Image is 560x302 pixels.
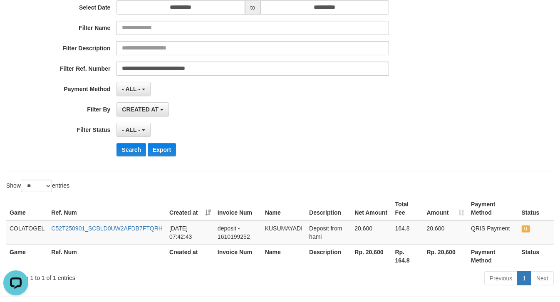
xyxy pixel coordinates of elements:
a: Previous [484,271,518,285]
span: CREATED AT [122,106,159,113]
th: Net Amount [351,197,392,220]
th: Created at [166,244,214,268]
td: 20,600 [424,220,468,245]
td: 20,600 [351,220,392,245]
td: KUSUMAYADI [262,220,306,245]
th: Game [6,244,48,268]
span: UNPAID [522,225,530,233]
span: to [245,0,261,15]
td: 164.8 [392,220,424,245]
th: Game [6,197,48,220]
td: COLATOGEL [6,220,48,245]
th: Description [306,244,351,268]
th: Invoice Num [214,197,262,220]
th: Rp. 164.8 [392,244,424,268]
th: Status [518,244,554,268]
td: Deposit from hami [306,220,351,245]
button: - ALL - [116,123,150,137]
th: Name [262,197,306,220]
a: Next [531,271,554,285]
th: Description [306,197,351,220]
a: 1 [517,271,531,285]
th: Ref. Num [48,197,166,220]
th: Rp. 20,600 [351,244,392,268]
th: Payment Method [468,244,518,268]
th: Invoice Num [214,244,262,268]
th: Payment Method [468,197,518,220]
button: Search [116,143,146,156]
span: - ALL - [122,126,140,133]
th: Created at: activate to sort column ascending [166,197,214,220]
th: Amount: activate to sort column ascending [424,197,468,220]
button: Export [148,143,176,156]
button: CREATED AT [116,102,169,116]
a: C52T250901_SCBLD0UW2AFDB7FTQRH [51,225,163,232]
th: Name [262,244,306,268]
td: [DATE] 07:42:43 [166,220,214,245]
label: Show entries [6,180,69,192]
td: QRIS Payment [468,220,518,245]
th: Rp. 20,600 [424,244,468,268]
button: Open LiveChat chat widget [3,3,28,28]
button: - ALL - [116,82,150,96]
th: Status [518,197,554,220]
th: Ref. Num [48,244,166,268]
th: Total Fee [392,197,424,220]
div: Showing 1 to 1 of 1 entries [6,270,227,282]
select: Showentries [21,180,52,192]
span: - ALL - [122,86,140,92]
td: deposit - 1610199252 [214,220,262,245]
